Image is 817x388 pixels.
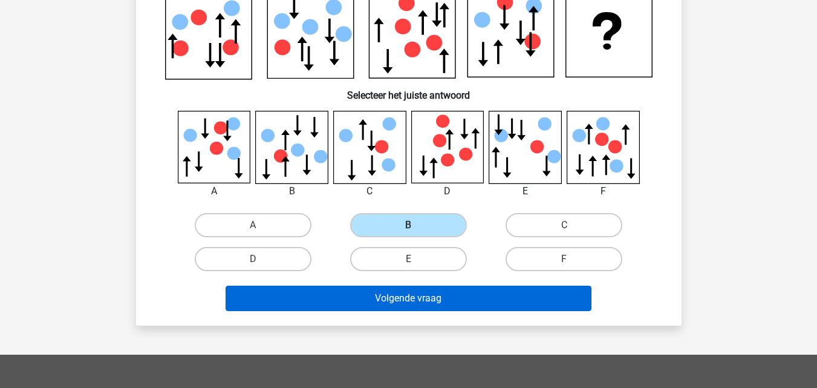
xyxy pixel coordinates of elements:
[506,247,622,271] label: F
[246,184,337,199] div: B
[226,286,591,311] button: Volgende vraag
[195,213,311,237] label: A
[195,247,311,271] label: D
[558,184,649,199] div: F
[350,213,467,237] label: B
[402,184,493,199] div: D
[169,184,260,199] div: A
[324,184,415,199] div: C
[155,80,662,101] h6: Selecteer het juiste antwoord
[480,184,571,199] div: E
[506,213,622,237] label: C
[350,247,467,271] label: E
